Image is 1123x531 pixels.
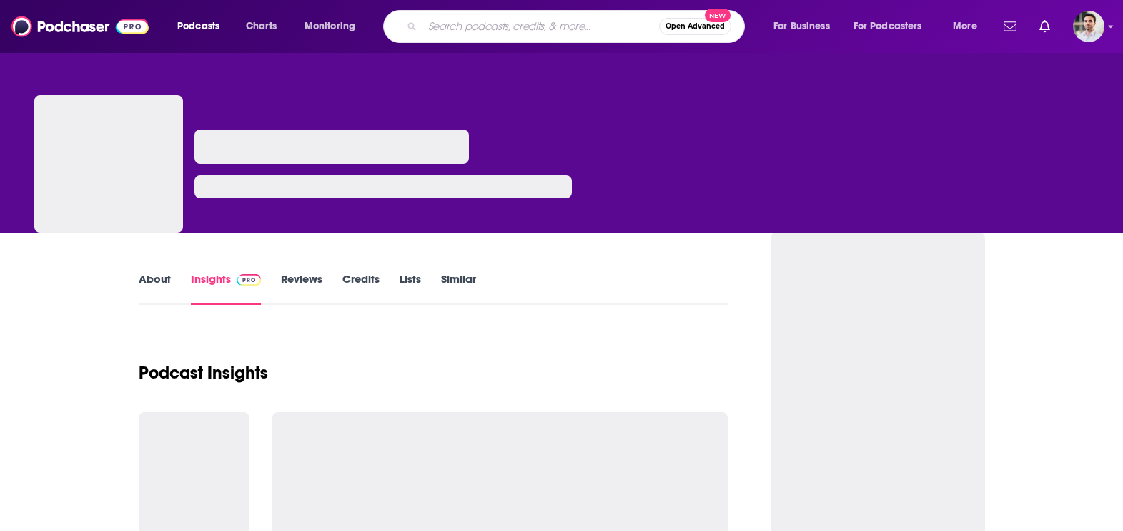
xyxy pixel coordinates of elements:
a: Credits [342,272,380,305]
button: open menu [295,15,374,38]
span: Logged in as sam_beutlerink [1073,11,1104,42]
img: User Profile [1073,11,1104,42]
h1: Podcast Insights [139,362,268,384]
a: About [139,272,171,305]
a: Reviews [281,272,322,305]
button: open menu [943,15,995,38]
div: Search podcasts, credits, & more... [397,10,758,43]
span: Charts [246,16,277,36]
a: Show notifications dropdown [998,14,1022,39]
a: Similar [441,272,476,305]
button: open menu [167,15,238,38]
a: Lists [400,272,421,305]
span: Open Advanced [666,23,725,30]
a: InsightsPodchaser Pro [191,272,262,305]
a: Charts [237,15,285,38]
span: For Business [773,16,830,36]
button: open menu [844,15,943,38]
span: More [953,16,977,36]
span: Podcasts [177,16,219,36]
span: Monitoring [305,16,355,36]
img: Podchaser Pro [237,274,262,286]
a: Show notifications dropdown [1034,14,1056,39]
span: For Podcasters [854,16,922,36]
button: Open AdvancedNew [659,18,731,35]
button: Show profile menu [1073,11,1104,42]
img: Podchaser - Follow, Share and Rate Podcasts [11,13,149,40]
button: open menu [763,15,848,38]
input: Search podcasts, credits, & more... [422,15,659,38]
span: New [705,9,731,22]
